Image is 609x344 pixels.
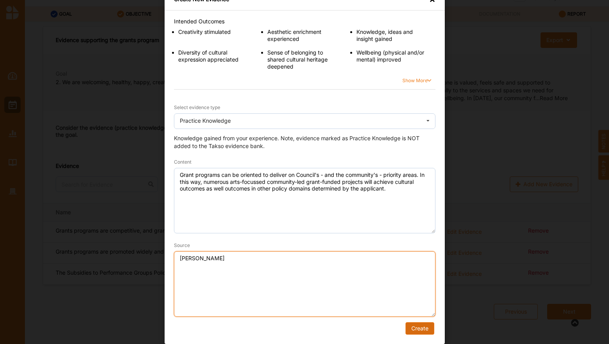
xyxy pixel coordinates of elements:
label: Select evidence type [174,104,220,111]
div: Knowledge gained from your experience. Note, evidence marked as Practice Knowledge is NOT added t... [174,134,435,150]
button: Show More [383,78,434,83]
div: Intended Outcomes [174,18,435,25]
button: Create [405,322,434,335]
p: Sense of belonging to shared cultural heritage deepened [267,49,341,70]
p: Wellbeing (physical and/or mental) improved [356,49,431,63]
div: Practice Knowledge [180,118,231,123]
span: Source [174,242,190,248]
p: Aesthetic enrichment experienced [267,28,341,42]
span: Content [174,159,191,165]
p: Knowledge, ideas and insight gained [356,28,431,42]
p: Creativity stimulated [178,28,252,35]
textarea: [PERSON_NAME] [174,251,435,317]
p: Diversity of cultural expression appreciated [178,49,252,63]
textarea: Grant programs can be oriented to deliver on Council's - and the community's - priority areas. In... [174,168,435,233]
